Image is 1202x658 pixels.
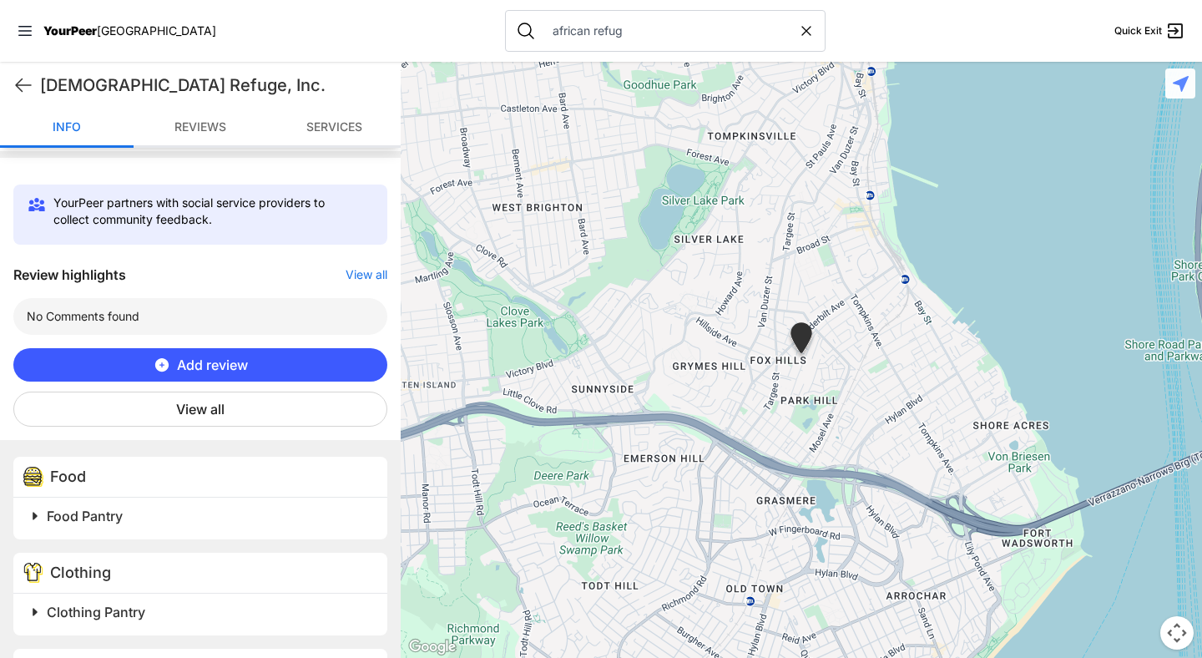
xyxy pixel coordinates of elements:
a: Reviews [134,109,267,148]
button: Map camera controls [1160,616,1194,650]
img: Google [405,636,460,658]
span: Clothing [50,564,111,581]
span: [GEOGRAPHIC_DATA] [97,23,216,38]
span: Clothing Pantry [47,604,145,620]
span: Add review [177,355,248,375]
h1: [DEMOGRAPHIC_DATA] Refuge, Inc. [40,73,387,97]
div: Social Services Drop-in Center [787,322,816,360]
a: YourPeer[GEOGRAPHIC_DATA] [43,26,216,36]
button: Add review [13,348,387,382]
button: View all [346,266,387,283]
input: Search [543,23,798,39]
h3: Review highlights [13,265,126,285]
button: View all [13,392,387,427]
a: Quick Exit [1114,21,1185,41]
a: Services [267,109,401,148]
p: YourPeer partners with social service providers to collect community feedback. [53,195,354,228]
span: Food Pantry [47,508,123,524]
span: YourPeer [43,23,97,38]
span: Food [50,468,86,485]
a: Open this area in Google Maps (opens a new window) [405,636,460,658]
span: Quick Exit [1114,24,1162,38]
p: No Comments found [13,298,387,335]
